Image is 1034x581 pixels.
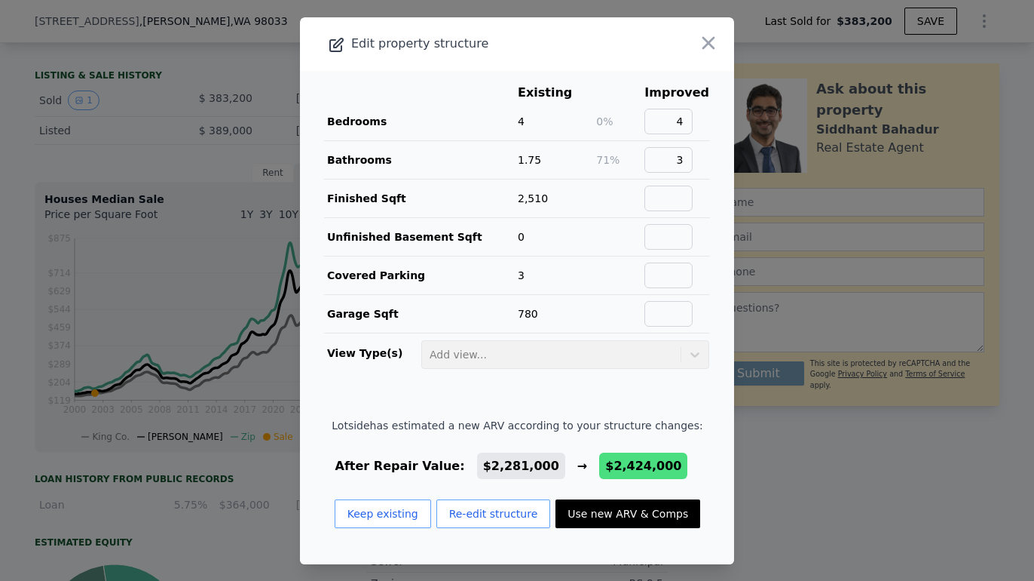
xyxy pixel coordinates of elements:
span: 3 [518,269,525,281]
button: Keep existing [335,500,431,528]
button: Re-edit structure [436,500,551,528]
span: $2,424,000 [605,459,681,473]
td: Bathrooms [324,140,517,179]
span: 0% [596,115,613,128]
div: After Repair Value: → [332,457,702,475]
span: 4 [518,115,525,128]
td: Garage Sqft [324,294,517,333]
th: Improved [644,83,710,103]
span: 1.75 [518,154,541,166]
td: View Type(s) [324,334,421,370]
span: Lotside has estimated a new ARV according to your structure changes: [332,418,702,433]
td: Unfinished Basement Sqft [324,217,517,256]
span: $2,281,000 [483,459,559,473]
button: Use new ARV & Comps [555,500,700,528]
td: Covered Parking [324,256,517,294]
span: 2,510 [518,192,548,204]
div: Edit property structure [300,33,647,54]
th: Existing [517,83,595,103]
span: 71% [596,154,619,166]
td: Finished Sqft [324,179,517,217]
span: 780 [518,308,538,320]
span: 0 [518,231,525,243]
td: Bedrooms [324,103,517,141]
